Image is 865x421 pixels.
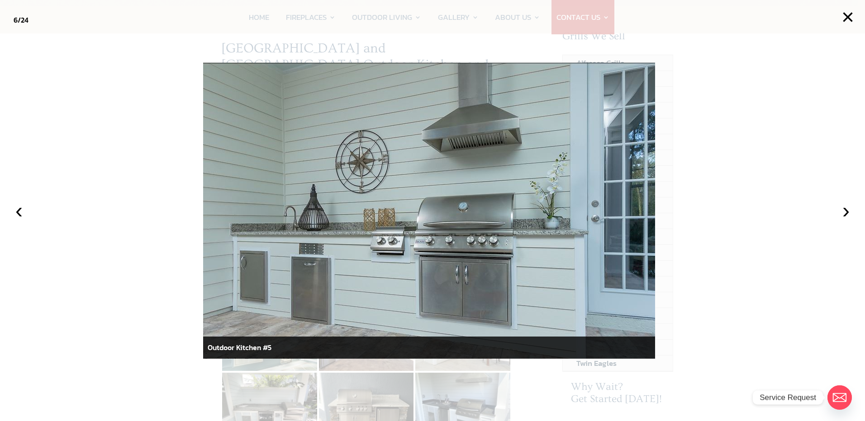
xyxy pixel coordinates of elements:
a: Email [827,385,852,410]
button: ‹ [9,201,29,220]
span: 6 [14,14,18,25]
img: outdoor-living-outdoor-kitchens-css-fireplaces-and-outdoor-living-fl.jpg [203,63,655,359]
span: 24 [21,14,29,25]
button: × [838,7,858,27]
div: / [14,14,29,27]
button: › [836,201,856,220]
div: Outdoor Kitchen #5 [203,337,655,359]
